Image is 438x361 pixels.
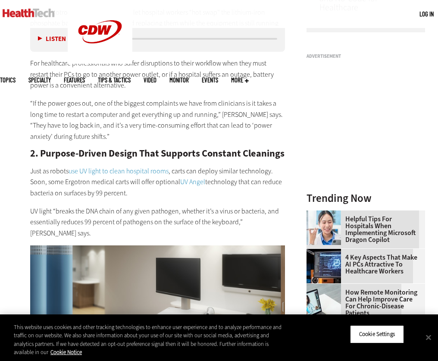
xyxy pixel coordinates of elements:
a: Patient speaking with doctor [307,284,345,291]
a: UV Angel [180,177,205,186]
a: use UV light to clean hospital rooms [69,166,169,176]
span: Specialty [28,77,51,83]
a: CDW [68,57,132,66]
a: How Remote Monitoring Can Help Improve Care for Chronic-Disease Patients [307,289,420,317]
span: More [231,77,249,83]
h3: Trending Now [307,193,425,204]
a: Desktop monitor with brain AI concept [307,249,345,256]
img: Doctor using phone to dictate to tablet [307,210,341,245]
div: User menu [419,9,434,19]
button: Close [419,328,438,347]
p: UV light “breaks the DNA chain of any given pathogen, whether it’s a virus or bacteria, and essen... [30,206,285,239]
div: This website uses cookies and other tracking technologies to enhance user experience and to analy... [14,323,286,357]
a: More information about your privacy [50,348,82,356]
a: MonITor [169,77,189,83]
img: Desktop monitor with brain AI concept [307,249,341,283]
a: Events [202,77,218,83]
a: Log in [419,10,434,18]
p: “If the power goes out, one of the biggest complaints we have from clinicians is it takes a long ... [30,98,285,142]
a: Helpful Tips for Hospitals When Implementing Microsoft Dragon Copilot [307,216,420,243]
a: Features [64,77,85,83]
a: 4 Key Aspects That Make AI PCs Attractive to Healthcare Workers [307,254,420,275]
p: Just as robots , carts can deploy similar technology. Soon, some Ergotron medical carts will offe... [30,166,285,199]
button: Cookie Settings [350,325,404,343]
img: Patient speaking with doctor [307,284,341,318]
h2: 2. Purpose-Driven Design That Supports Constant Cleanings [30,149,285,158]
img: Home [3,9,55,17]
a: Tips & Tactics [98,77,131,83]
a: Video [144,77,156,83]
a: Doctor using phone to dictate to tablet [307,210,345,217]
